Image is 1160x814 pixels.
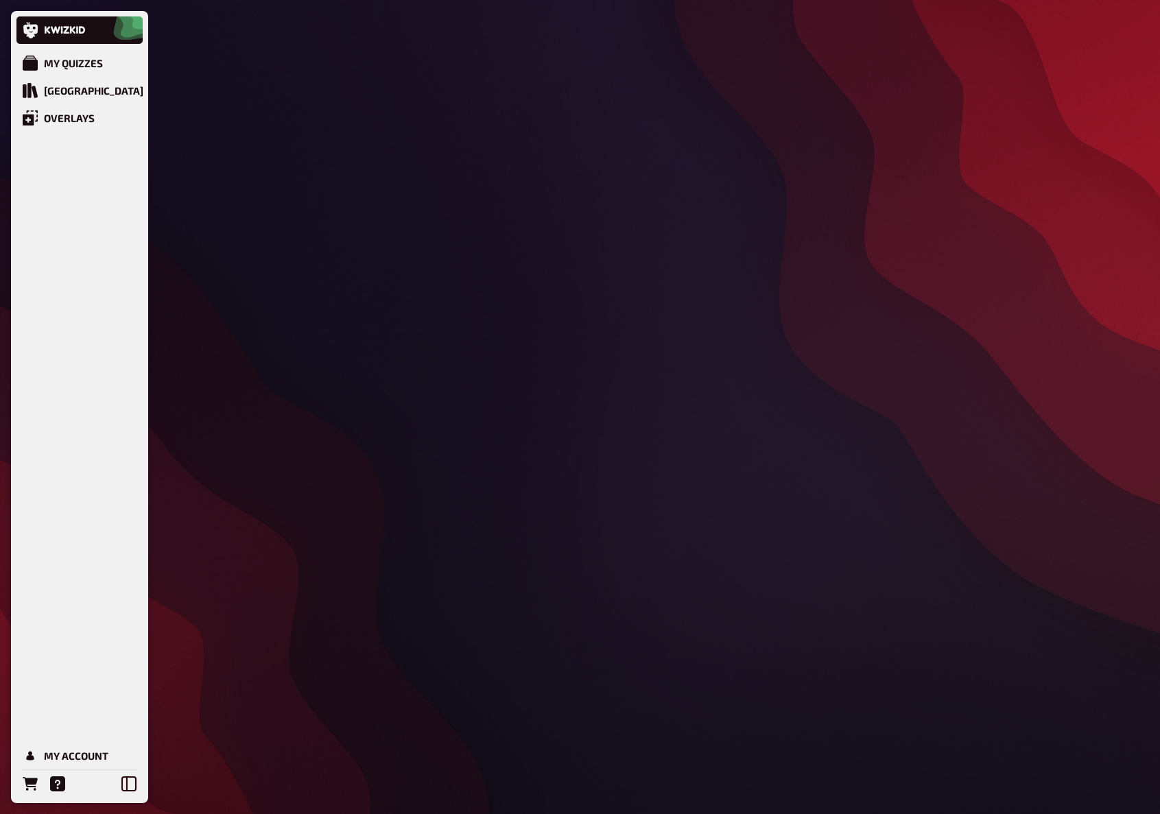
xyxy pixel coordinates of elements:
[44,57,103,69] div: My Quizzes
[44,112,95,124] div: Overlays
[16,742,143,769] a: My Account
[44,750,108,762] div: My Account
[44,84,143,97] div: [GEOGRAPHIC_DATA]
[44,770,71,798] a: Help
[16,49,143,77] a: My Quizzes
[16,770,44,798] a: Orders
[16,77,143,104] a: Quiz Library
[16,104,143,132] a: Overlays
